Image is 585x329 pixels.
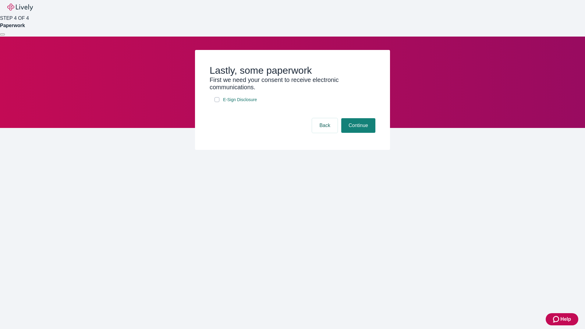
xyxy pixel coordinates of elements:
button: Back [312,118,338,133]
button: Continue [341,118,375,133]
svg: Zendesk support icon [553,316,560,323]
img: Lively [7,4,33,11]
span: Help [560,316,571,323]
h3: First we need your consent to receive electronic communications. [210,76,375,91]
a: e-sign disclosure document [222,96,258,104]
button: Zendesk support iconHelp [546,313,578,325]
h2: Lastly, some paperwork [210,65,375,76]
span: E-Sign Disclosure [223,97,257,103]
